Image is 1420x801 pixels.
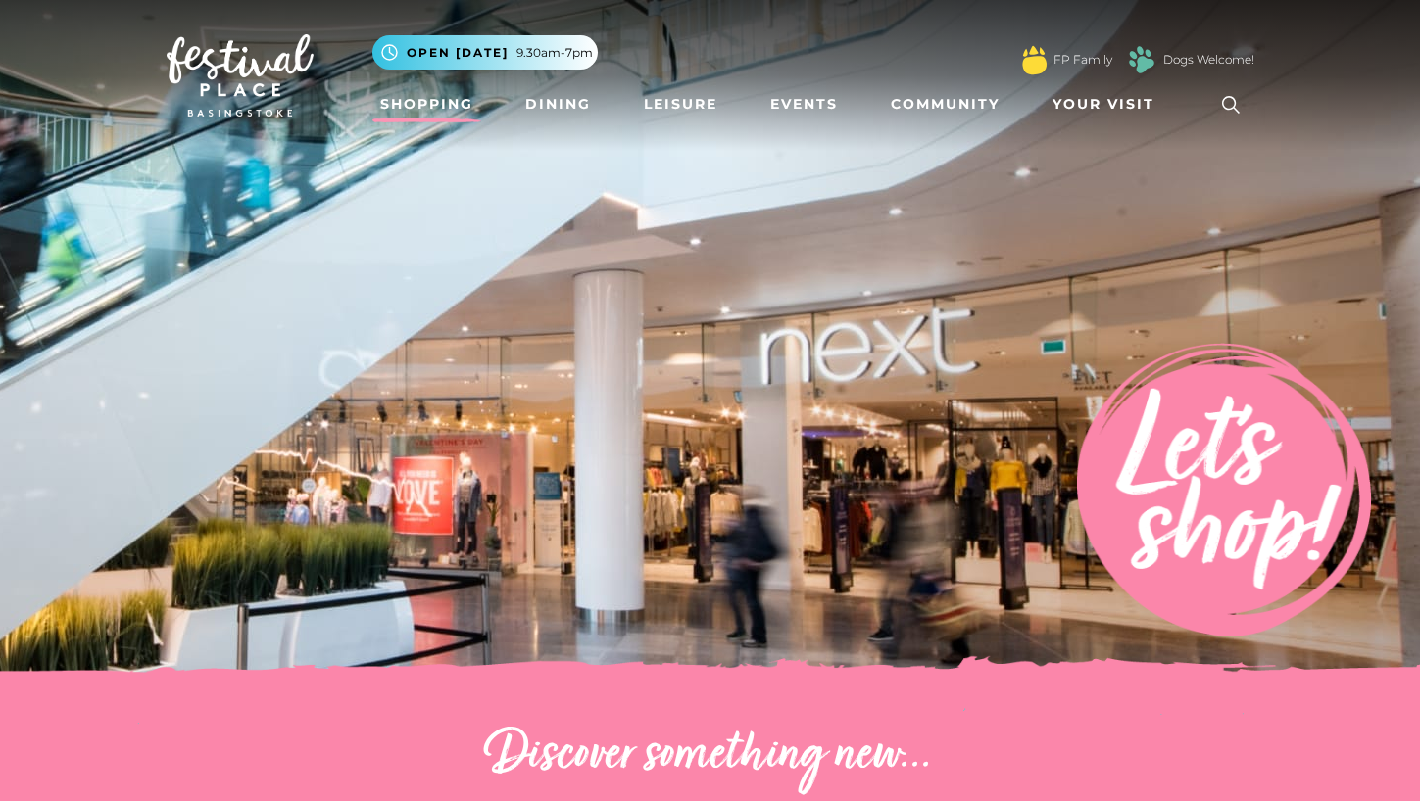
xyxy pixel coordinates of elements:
[516,44,593,62] span: 9.30am-7pm
[1053,94,1154,115] span: Your Visit
[407,44,509,62] span: Open [DATE]
[1053,51,1112,69] a: FP Family
[1163,51,1254,69] a: Dogs Welcome!
[167,725,1254,787] h2: Discover something new...
[372,86,481,122] a: Shopping
[167,34,314,117] img: Festival Place Logo
[762,86,846,122] a: Events
[636,86,725,122] a: Leisure
[517,86,599,122] a: Dining
[1045,86,1172,122] a: Your Visit
[883,86,1007,122] a: Community
[372,35,598,70] button: Open [DATE] 9.30am-7pm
